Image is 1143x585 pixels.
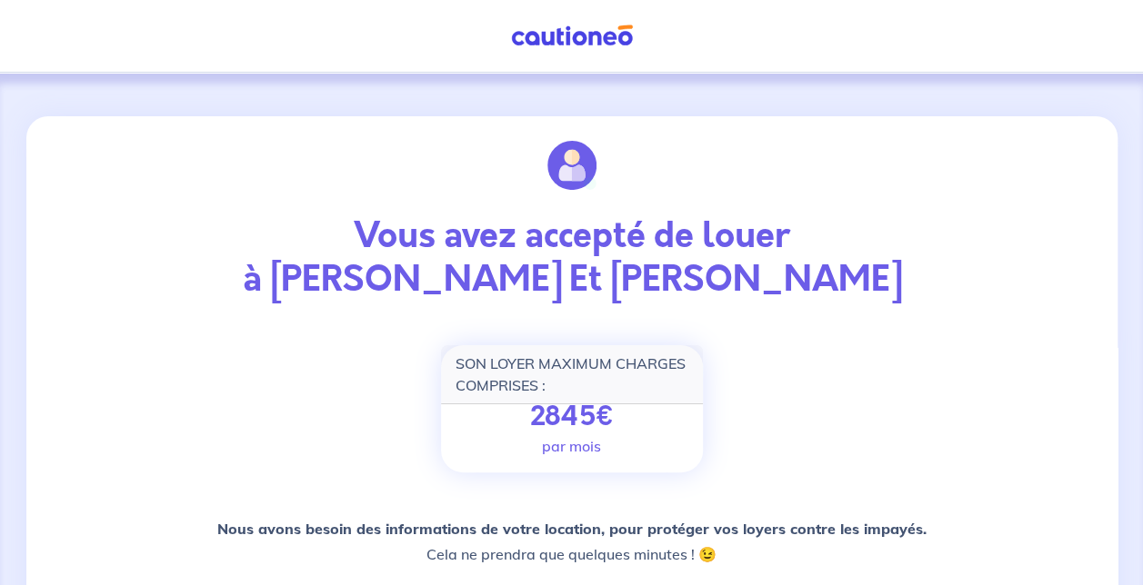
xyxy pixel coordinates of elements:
p: Vous avez accepté de louer à [PERSON_NAME] Et [PERSON_NAME] [81,214,1063,302]
img: illu_account_valid.svg [547,141,597,190]
div: SON LOYER MAXIMUM CHARGES COMPRISES : [441,345,703,404]
p: par mois [542,435,601,457]
strong: Nous avons besoin des informations de votre location, pour protéger vos loyers contre les impayés. [217,520,927,538]
p: Cela ne prendra que quelques minutes ! 😉 [217,516,927,567]
img: Cautioneo [504,25,640,47]
p: 2845 [529,401,614,433]
span: € [595,396,614,436]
